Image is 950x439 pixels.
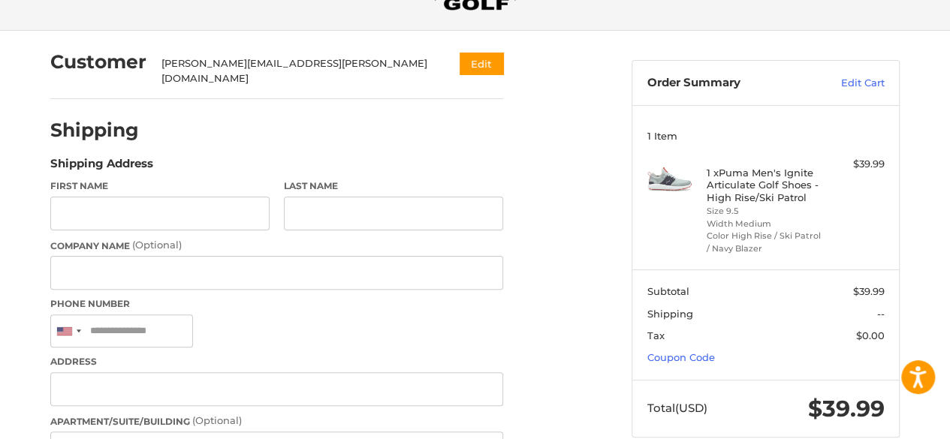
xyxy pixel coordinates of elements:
span: Shipping [647,308,693,320]
h4: 1 x Puma Men's Ignite Articulate Golf Shoes - High Rise/Ski Patrol [707,167,822,203]
label: Apartment/Suite/Building [50,413,503,428]
li: Size 9.5 [707,205,822,218]
small: (Optional) [132,239,182,251]
span: -- [877,308,885,320]
label: First Name [50,179,270,193]
legend: Shipping Address [50,155,153,179]
div: $39.99 [825,157,885,172]
span: $39.99 [808,395,885,422]
li: Color High Rise / Ski Patrol / Navy Blazer [707,230,822,254]
span: Subtotal [647,285,689,297]
h3: 1 Item [647,130,885,142]
button: Edit [460,53,503,74]
li: Width Medium [707,218,822,230]
span: $0.00 [856,329,885,341]
h2: Customer [50,50,146,74]
span: $39.99 [853,285,885,297]
label: Phone Number [50,297,503,311]
a: Edit Cart [809,76,885,91]
small: (Optional) [192,414,242,426]
label: Company Name [50,238,503,253]
div: [PERSON_NAME][EMAIL_ADDRESS][PERSON_NAME][DOMAIN_NAME] [161,56,431,86]
h3: Order Summary [647,76,809,91]
span: Tax [647,329,665,341]
label: Last Name [284,179,503,193]
label: Address [50,355,503,368]
a: Coupon Code [647,351,715,363]
h2: Shipping [50,119,139,142]
div: United States: +1 [51,315,86,347]
span: Total (USD) [647,401,707,415]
